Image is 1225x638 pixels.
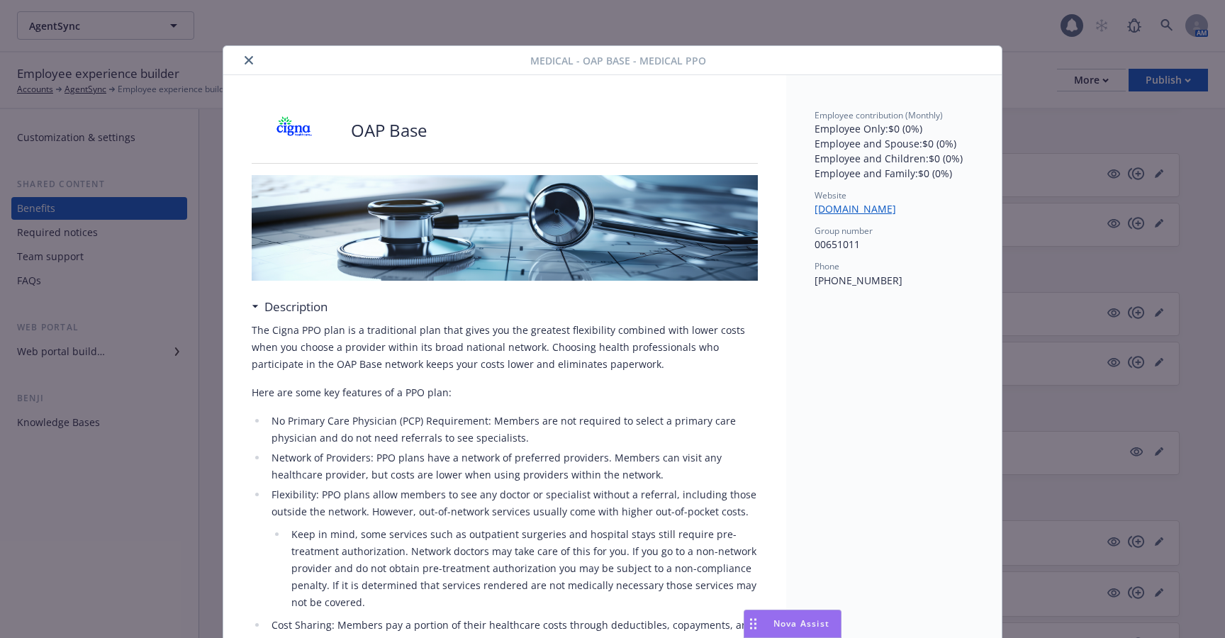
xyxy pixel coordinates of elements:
[815,166,973,181] p: Employee and Family : $0 (0%)
[815,136,973,151] p: Employee and Spouse : $0 (0%)
[287,526,758,611] li: Keep in mind, some services such as outpatient surgeries and hospital stays still require pre-tre...
[744,610,841,638] button: Nova Assist
[815,151,973,166] p: Employee and Children : $0 (0%)
[267,413,758,447] li: No Primary Care Physician (PCP) Requirement: Members are not required to select a primary care ph...
[815,109,943,121] span: Employee contribution (Monthly)
[267,449,758,483] li: Network of Providers: PPO plans have a network of preferred providers. Members can visit any heal...
[815,189,846,201] span: Website
[252,322,758,373] p: The Cigna PPO plan is a traditional plan that gives you the greatest flexibility combined with lo...
[744,610,762,637] div: Drag to move
[240,52,257,69] button: close
[252,384,758,401] p: Here are some key features of a PPO plan:
[815,225,873,237] span: Group number
[267,486,758,611] li: Flexibility: PPO plans allow members to see any doctor or specialist without a referral, includin...
[815,273,973,288] p: [PHONE_NUMBER]
[815,237,973,252] p: 00651011
[252,109,337,152] img: CIGNA
[252,298,328,316] div: Description
[815,121,973,136] p: Employee Only : $0 (0%)
[815,202,907,216] a: [DOMAIN_NAME]
[252,175,758,281] img: banner
[773,617,829,629] span: Nova Assist
[530,53,706,68] span: Medical - OAP Base - Medical PPO
[264,298,328,316] h3: Description
[351,118,427,142] p: OAP Base
[815,260,839,272] span: Phone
